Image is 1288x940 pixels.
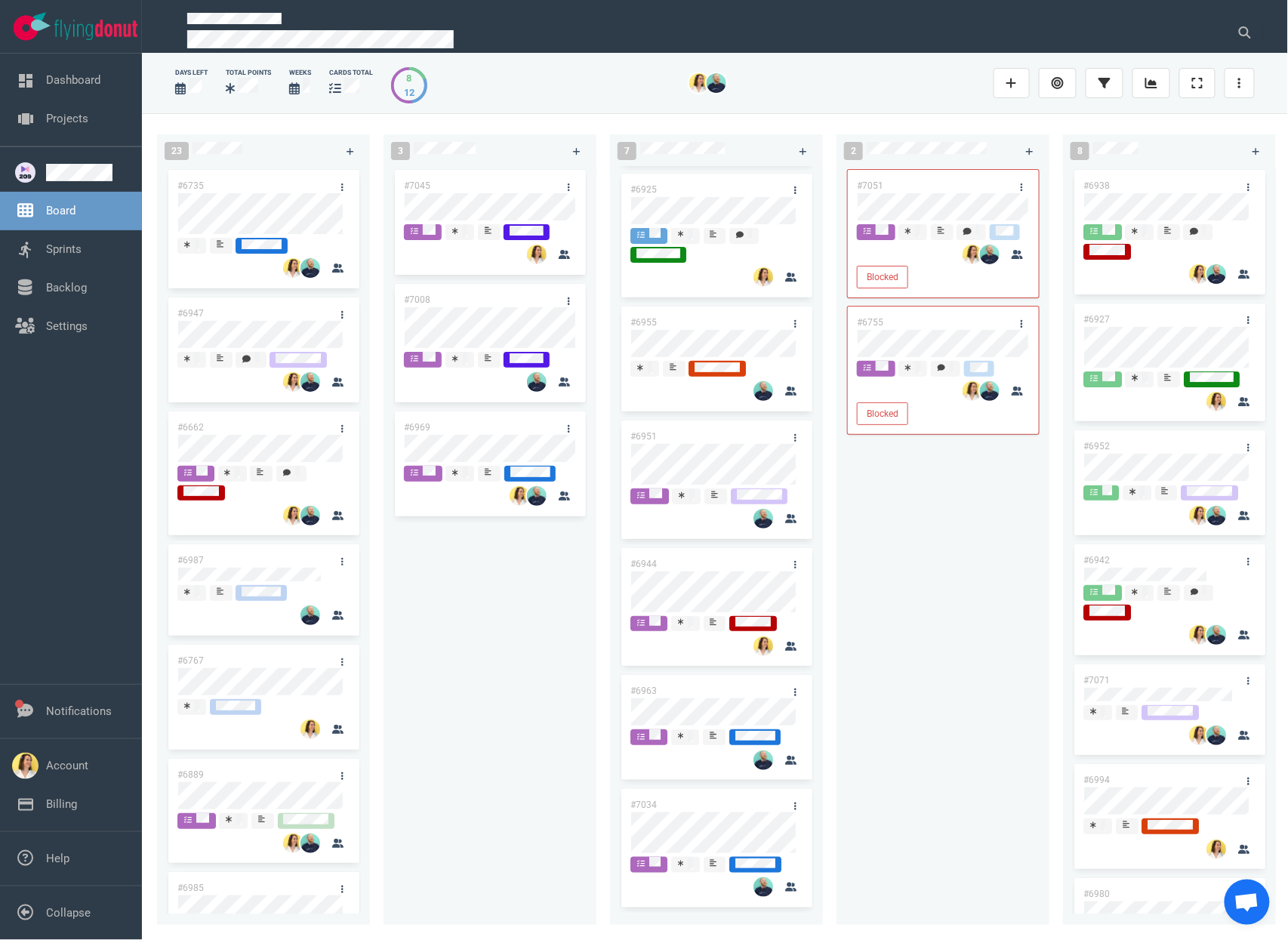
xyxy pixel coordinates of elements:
[46,852,69,865] a: Help
[46,281,87,294] a: Backlog
[404,71,414,85] div: 8
[1206,506,1226,525] img: 26
[283,372,303,392] img: 26
[630,559,657,569] a: #6944
[404,294,430,305] a: #7008
[689,73,709,93] img: 26
[391,142,410,160] span: 3
[510,486,529,506] img: 26
[1225,880,1270,925] div: Ouvrir le chat
[300,372,320,392] img: 26
[1083,441,1110,452] a: #6952
[753,636,773,656] img: 26
[980,381,1000,401] img: 26
[46,319,88,333] a: Settings
[1206,625,1226,645] img: 26
[404,85,414,100] div: 12
[1189,264,1209,284] img: 26
[857,402,908,425] button: Blocked
[226,68,271,78] div: Total Points
[618,142,636,160] span: 7
[753,750,773,770] img: 26
[963,245,982,264] img: 26
[1083,314,1110,325] a: #6927
[165,142,189,160] span: 23
[1189,506,1209,525] img: 26
[54,20,137,40] img: Flying Donut text logo
[527,372,547,392] img: 26
[46,704,112,718] a: Notifications
[753,877,773,897] img: 26
[177,308,204,319] a: #6947
[1083,889,1110,899] a: #6980
[300,506,320,525] img: 26
[300,720,320,739] img: 26
[1189,625,1209,645] img: 26
[289,68,311,78] div: Weeks
[630,184,657,195] a: #6925
[283,834,303,853] img: 26
[283,258,303,278] img: 26
[844,142,863,160] span: 2
[963,381,982,401] img: 26
[46,797,77,811] a: Billing
[857,317,883,328] a: #6755
[46,112,88,125] a: Projects
[1206,392,1226,411] img: 26
[980,245,1000,264] img: 26
[630,686,657,696] a: #6963
[46,242,82,256] a: Sprints
[630,800,657,810] a: #7034
[630,431,657,442] a: #6951
[175,68,208,78] div: days left
[753,267,773,287] img: 26
[1083,675,1110,686] a: #7071
[1189,726,1209,745] img: 26
[177,180,204,191] a: #6735
[527,245,547,264] img: 26
[630,317,657,328] a: #6955
[177,655,204,666] a: #6767
[707,73,726,93] img: 26
[1083,775,1110,785] a: #6994
[177,555,204,566] a: #6987
[753,509,773,529] img: 26
[1206,726,1226,745] img: 26
[46,204,75,217] a: Board
[46,73,100,87] a: Dashboard
[46,759,88,772] a: Account
[300,606,320,625] img: 26
[753,381,773,401] img: 26
[300,258,320,278] img: 26
[177,883,204,893] a: #6985
[1083,180,1110,191] a: #6938
[177,422,204,433] a: #6662
[857,266,908,288] button: Blocked
[177,769,204,780] a: #6889
[1206,264,1226,284] img: 26
[857,180,883,191] a: #7051
[1071,142,1089,160] span: 8
[527,486,547,506] img: 26
[1083,555,1110,566] a: #6942
[404,422,430,433] a: #6969
[46,906,91,920] a: Collapse
[283,506,303,525] img: 26
[1206,840,1226,859] img: 26
[329,68,373,78] div: cards total
[300,834,320,853] img: 26
[404,180,430,191] a: #7045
